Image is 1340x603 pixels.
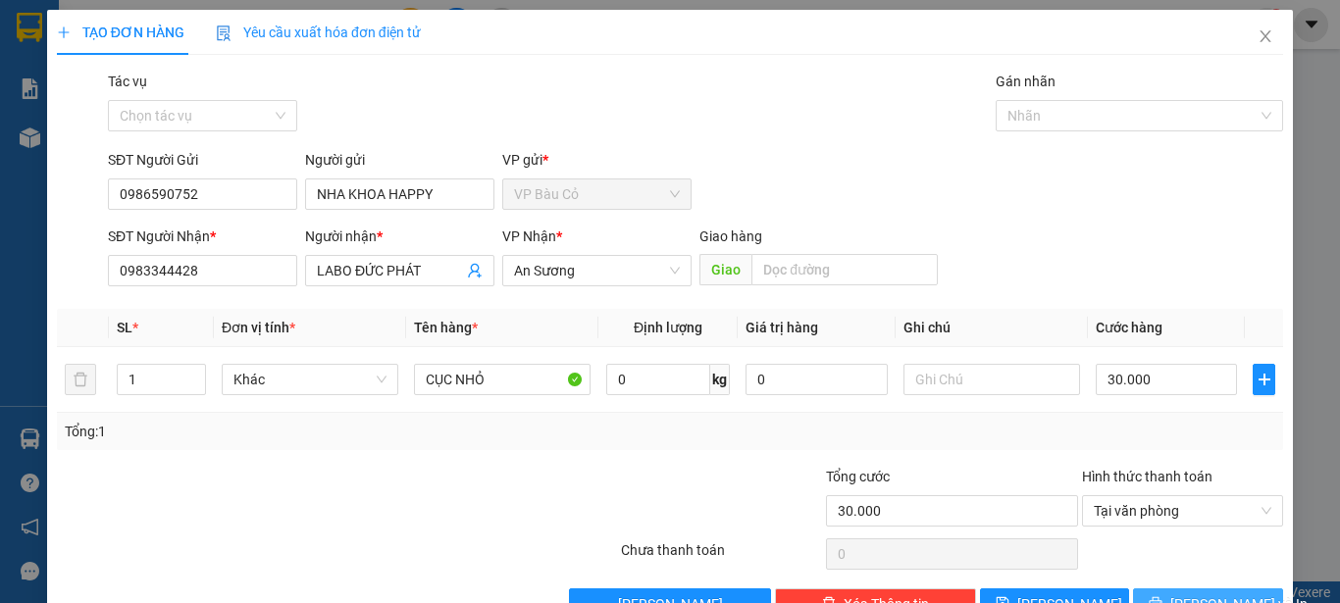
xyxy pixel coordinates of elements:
[710,364,730,395] span: kg
[903,364,1080,395] input: Ghi Chú
[57,25,184,40] span: TẠO ĐƠN HÀNG
[996,74,1056,89] label: Gán nhãn
[65,421,519,442] div: Tổng: 1
[1253,364,1275,395] button: plus
[746,364,887,395] input: 0
[619,539,824,574] div: Chưa thanh toán
[896,309,1088,347] th: Ghi chú
[502,228,556,244] span: VP Nhận
[1096,320,1162,335] span: Cước hàng
[189,19,235,39] span: Nhận:
[233,365,387,394] span: Khác
[189,64,348,87] div: ngân
[17,40,176,64] div: phong
[826,469,890,484] span: Tổng cước
[1254,372,1274,387] span: plus
[305,226,494,247] div: Người nhận
[117,320,132,335] span: SL
[108,149,297,171] div: SĐT Người Gửi
[414,364,591,395] input: VD: Bàn, Ghế
[216,25,232,41] img: icon
[699,254,751,285] span: Giao
[15,128,45,149] span: CR :
[467,263,483,278] span: user-add
[305,149,494,171] div: Người gửi
[1258,28,1273,44] span: close
[699,228,762,244] span: Giao hàng
[65,364,96,395] button: delete
[189,87,348,115] div: 0862336738
[189,17,348,64] div: Lý Thường Kiệt
[1082,469,1212,484] label: Hình thức thanh toán
[502,149,692,171] div: VP gửi
[15,126,179,150] div: 40.000
[108,226,297,247] div: SĐT Người Nhận
[414,320,478,335] span: Tên hàng
[1094,496,1271,526] span: Tại văn phòng
[17,17,176,40] div: VP Bàu Cỏ
[216,25,421,40] span: Yêu cầu xuất hóa đơn điện tử
[222,320,295,335] span: Đơn vị tính
[751,254,938,285] input: Dọc đường
[17,64,176,91] div: 0946350780
[514,179,680,209] span: VP Bàu Cỏ
[1238,10,1293,65] button: Close
[17,19,47,39] span: Gửi:
[57,25,71,39] span: plus
[108,74,147,89] label: Tác vụ
[746,320,818,335] span: Giá trị hàng
[514,256,680,285] span: An Sương
[634,320,702,335] span: Định lượng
